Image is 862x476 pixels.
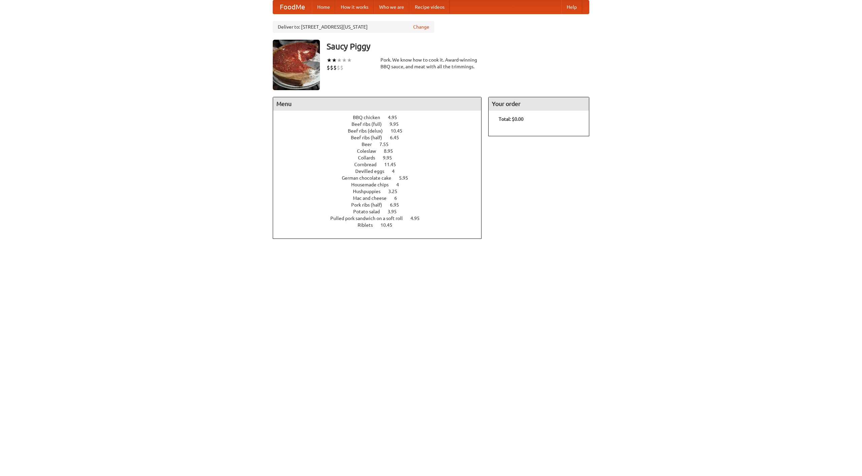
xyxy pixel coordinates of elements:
span: 6.95 [390,202,406,208]
a: Who we are [374,0,409,14]
a: Help [561,0,582,14]
span: 9.95 [390,121,405,127]
li: ★ [332,57,337,64]
b: Total: $0.00 [499,116,524,122]
a: Recipe videos [409,0,450,14]
a: Beer 7.55 [362,142,401,147]
span: Beer [362,142,378,147]
span: 4.95 [388,115,404,120]
span: 5.95 [399,175,415,181]
a: Pork ribs (half) 6.95 [351,202,411,208]
li: ★ [327,57,332,64]
span: 8.95 [384,148,400,154]
h3: Saucy Piggy [327,40,589,53]
span: BBQ chicken [353,115,387,120]
span: Collards [358,155,382,160]
a: Beef ribs (half) 6.45 [351,135,411,140]
span: Hushpuppies [353,189,387,194]
a: Riblets 10.45 [358,222,405,228]
span: 6.45 [390,135,406,140]
span: 10.45 [391,128,409,134]
a: Collards 9.95 [358,155,404,160]
li: $ [333,64,337,71]
span: Pork ribs (half) [351,202,389,208]
a: How it works [335,0,374,14]
span: 6 [394,195,404,201]
a: Devilled eggs 4 [355,169,407,174]
span: 3.25 [388,189,404,194]
span: Beef ribs (delux) [348,128,390,134]
span: Housemade chips [351,182,395,187]
span: Mac and cheese [353,195,393,201]
li: $ [337,64,340,71]
a: Coleslaw 8.95 [357,148,405,154]
a: FoodMe [273,0,312,14]
div: Pork. We know how to cook it. Award-winning BBQ sauce, and meat with all the trimmings. [380,57,482,70]
a: Pulled pork sandwich on a soft roll 4.95 [330,216,432,221]
li: $ [330,64,333,71]
span: Riblets [358,222,379,228]
span: 3.95 [388,209,403,214]
li: ★ [347,57,352,64]
span: 4 [392,169,401,174]
span: Beef ribs (full) [352,121,389,127]
li: ★ [337,57,342,64]
span: 7.55 [379,142,395,147]
a: Beef ribs (full) 9.95 [352,121,411,127]
a: Cornbread 11.45 [354,162,408,167]
a: German chocolate cake 5.95 [342,175,421,181]
span: Cornbread [354,162,383,167]
span: Devilled eggs [355,169,391,174]
a: Housemade chips 4 [351,182,411,187]
span: Potato salad [353,209,387,214]
span: German chocolate cake [342,175,398,181]
li: $ [340,64,343,71]
a: Beef ribs (delux) 10.45 [348,128,415,134]
li: $ [327,64,330,71]
span: 4 [396,182,406,187]
span: 11.45 [384,162,403,167]
a: Hushpuppies 3.25 [353,189,410,194]
a: Change [413,24,429,30]
a: Potato salad 3.95 [353,209,409,214]
a: Home [312,0,335,14]
span: 9.95 [383,155,399,160]
div: Deliver to: [STREET_ADDRESS][US_STATE] [273,21,434,33]
span: Pulled pork sandwich on a soft roll [330,216,409,221]
li: ★ [342,57,347,64]
h4: Your order [489,97,589,111]
span: Beef ribs (half) [351,135,389,140]
img: angular.jpg [273,40,320,90]
span: 10.45 [380,222,399,228]
h4: Menu [273,97,481,111]
a: BBQ chicken 4.95 [353,115,409,120]
span: 4.95 [410,216,426,221]
a: Mac and cheese 6 [353,195,409,201]
span: Coleslaw [357,148,383,154]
